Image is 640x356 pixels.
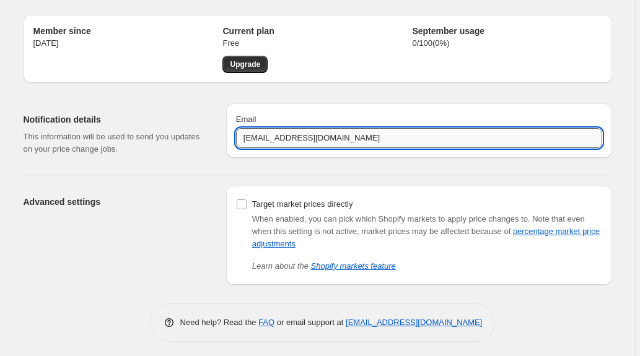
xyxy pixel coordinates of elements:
span: or email support at [274,318,346,327]
a: FAQ [258,318,274,327]
a: Shopify markets feature [311,261,396,271]
h2: Member since [33,25,223,37]
p: Free [222,37,412,50]
span: Email [236,115,256,124]
h2: Current plan [222,25,412,37]
span: When enabled, you can pick which Shopify markets to apply price changes to. [252,214,530,224]
a: Upgrade [222,56,268,73]
span: Upgrade [230,59,260,69]
span: Need help? Read the [180,318,259,327]
h2: September usage [412,25,602,37]
i: Learn about the [252,261,396,271]
h2: Notification details [24,113,206,126]
a: [EMAIL_ADDRESS][DOMAIN_NAME] [346,318,482,327]
p: This information will be used to send you updates on your price change jobs. [24,131,206,155]
span: Target market prices directly [252,199,353,209]
span: Note that even when this setting is not active, market prices may be affected because of [252,214,600,248]
h2: Advanced settings [24,196,206,208]
p: 0 / 100 ( 0 %) [412,37,602,50]
p: [DATE] [33,37,223,50]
